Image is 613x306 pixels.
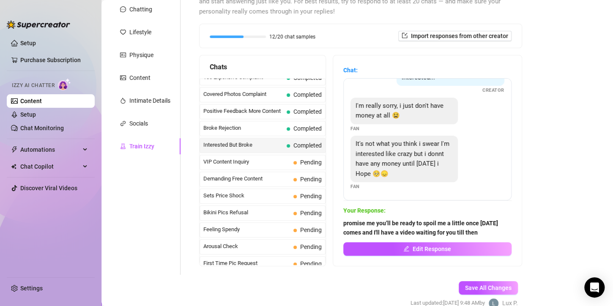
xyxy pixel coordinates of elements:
[343,207,386,214] strong: Your Response:
[129,5,152,14] div: Chatting
[20,160,80,173] span: Chat Copilot
[129,96,170,105] div: Intimate Details
[203,90,283,98] span: Covered Photos Complaint
[269,34,315,39] span: 12/20 chat samples
[129,142,154,151] div: Train Izzy
[11,146,18,153] span: thunderbolt
[20,285,43,292] a: Settings
[203,208,290,217] span: Bikini Pics Refusal
[20,98,42,104] a: Content
[402,33,408,38] span: import
[293,91,322,98] span: Completed
[120,75,126,81] span: picture
[293,108,322,115] span: Completed
[120,6,126,12] span: message
[203,242,290,251] span: Arousal Check
[203,107,283,115] span: Positive Feedback More Content
[20,185,77,191] a: Discover Viral Videos
[120,98,126,104] span: fire
[459,281,518,295] button: Save All Changes
[20,57,81,63] a: Purchase Subscription
[584,277,605,298] div: Open Intercom Messenger
[300,193,322,199] span: Pending
[129,119,148,128] div: Socials
[203,225,290,234] span: Feeling Spendy
[300,159,322,166] span: Pending
[129,50,153,60] div: Physique
[343,220,498,236] strong: promise me you’ll be ready to spoil me a little once [DATE] comes and I'll have a video waiting f...
[58,78,71,90] img: AI Chatter
[293,125,322,132] span: Completed
[482,87,504,94] span: Creator
[398,31,512,41] button: Import responses from other creator
[203,175,290,183] span: Demanding Free Content
[203,191,290,200] span: Sets Price Shock
[350,125,360,132] span: Fan
[300,243,322,250] span: Pending
[413,246,451,252] span: Edit Response
[120,29,126,35] span: heart
[120,52,126,58] span: idcard
[411,33,508,39] span: Import responses from other creator
[300,210,322,216] span: Pending
[7,20,70,29] img: logo-BBDzfeDw.svg
[402,54,496,81] span: well I just tried showing you but it doesn't seem like you're interested...
[129,27,151,37] div: Lifestyle
[350,183,360,190] span: Fan
[11,164,16,169] img: Chat Copilot
[300,260,322,267] span: Pending
[356,140,449,178] span: It's not what you think i swear I'm interested like crazy but i donnt have any money until [DATE]...
[20,143,80,156] span: Automations
[343,67,358,74] strong: Chat:
[300,176,322,183] span: Pending
[203,158,290,166] span: VIP Content Inquiry
[203,141,283,149] span: Interested But Broke
[465,284,512,291] span: Save All Changes
[203,259,290,268] span: First Time Pic Request
[12,82,55,90] span: Izzy AI Chatter
[293,142,322,149] span: Completed
[293,74,322,81] span: Completed
[210,62,227,72] span: Chats
[403,246,409,251] span: edit
[203,124,283,132] span: Broke Rejection
[120,143,126,149] span: experiment
[20,40,36,46] a: Setup
[356,102,443,120] span: I'm really sorry, i just don't have money at all 😫
[120,120,126,126] span: link
[20,111,36,118] a: Setup
[343,242,512,256] button: Edit Response
[300,227,322,233] span: Pending
[129,73,151,82] div: Content
[20,125,64,131] a: Chat Monitoring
